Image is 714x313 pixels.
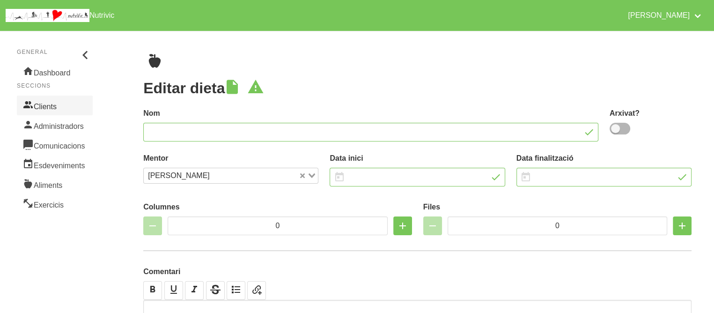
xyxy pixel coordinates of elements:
[17,62,93,82] a: Dashboard
[146,170,212,181] span: [PERSON_NAME]
[143,53,692,68] nav: breadcrumbs
[610,108,692,119] label: Arxivat?
[6,9,89,22] img: company_logo
[300,172,305,179] button: Clear Selected
[17,174,93,194] a: Aliments
[143,201,412,213] label: Columnes
[17,115,93,135] a: Administradors
[17,194,93,214] a: Exercicis
[17,135,93,155] a: Comunicacions
[143,168,318,184] div: Search for option
[143,266,692,277] label: Comentari
[423,201,692,213] label: Files
[213,170,298,181] input: Search for option
[17,155,93,174] a: Esdeveniments
[516,153,692,164] label: Data finalització
[143,80,692,97] h1: Editar dieta
[330,153,505,164] label: Data inici
[143,153,318,164] label: Mentor
[622,4,708,27] a: [PERSON_NAME]
[17,82,93,90] p: Seccions
[17,48,93,56] p: General
[17,96,93,115] a: Clients
[143,108,598,119] label: Nom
